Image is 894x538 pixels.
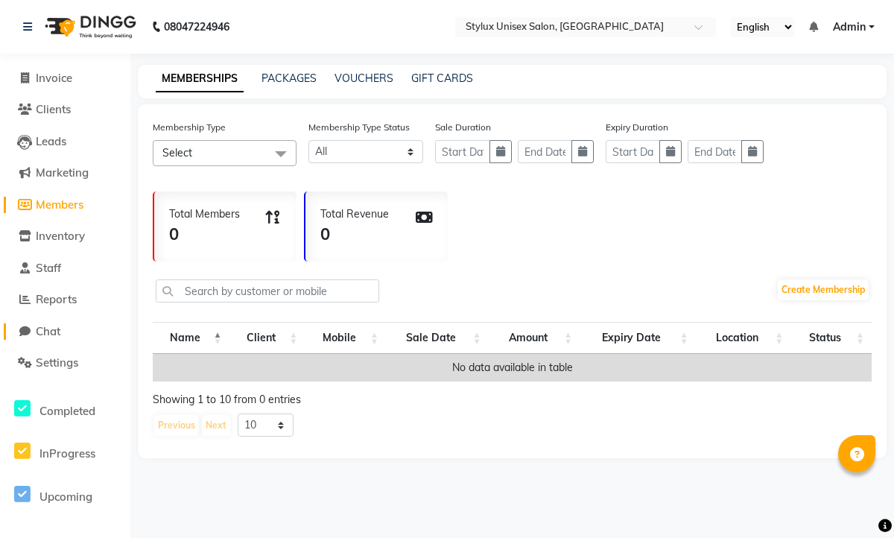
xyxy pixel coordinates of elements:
[36,324,60,338] span: Chat
[435,140,489,163] input: Start Date
[4,133,127,151] a: Leads
[162,146,192,159] span: Select
[4,70,127,87] a: Invoice
[435,121,491,134] label: Sale Duration
[320,206,389,222] div: Total Revenue
[156,279,379,303] input: Search by customer or mobile
[4,228,127,245] a: Inventory
[169,222,240,247] div: 0
[36,197,83,212] span: Members
[36,229,85,243] span: Inventory
[386,322,489,354] th: Sale Date: activate to sort column ascending
[202,415,230,436] button: Next
[688,140,742,163] input: End Date
[606,121,668,134] label: Expiry Duration
[4,355,127,372] a: Settings
[4,291,127,308] a: Reports
[153,392,872,408] div: Showing 1 to 10 from 0 entries
[4,260,127,277] a: Staff
[39,446,95,461] span: InProgress
[833,19,866,35] span: Admin
[335,72,393,85] a: VOUCHERS
[154,415,199,436] button: Previous
[38,6,140,48] img: logo
[153,354,872,382] td: No data available in table
[169,206,240,222] div: Total Members
[153,121,226,134] label: Membership Type
[229,322,305,354] th: Client: activate to sort column ascending
[261,72,317,85] a: PACKAGES
[36,355,78,370] span: Settings
[4,165,127,182] a: Marketing
[36,134,66,148] span: Leads
[606,140,660,163] input: Start Date
[305,322,386,354] th: Mobile: activate to sort column ascending
[36,71,72,85] span: Invoice
[156,66,244,92] a: MEMBERSHIPS
[36,261,61,275] span: Staff
[790,322,872,354] th: Status: activate to sort column ascending
[39,490,92,504] span: Upcoming
[153,322,229,354] th: Name: activate to sort column descending
[580,322,696,354] th: Expiry Date: activate to sort column ascending
[411,72,473,85] a: GIFT CARDS
[39,404,95,418] span: Completed
[778,279,869,300] a: Create Membership
[308,121,410,134] label: Membership Type Status
[164,6,229,48] b: 08047224946
[36,165,89,180] span: Marketing
[4,101,127,118] a: Clients
[36,292,77,306] span: Reports
[4,323,127,341] a: Chat
[36,102,71,116] span: Clients
[696,322,791,354] th: Location: activate to sort column ascending
[489,322,580,354] th: Amount: activate to sort column ascending
[320,222,389,247] div: 0
[4,197,127,214] a: Members
[518,140,572,163] input: End Date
